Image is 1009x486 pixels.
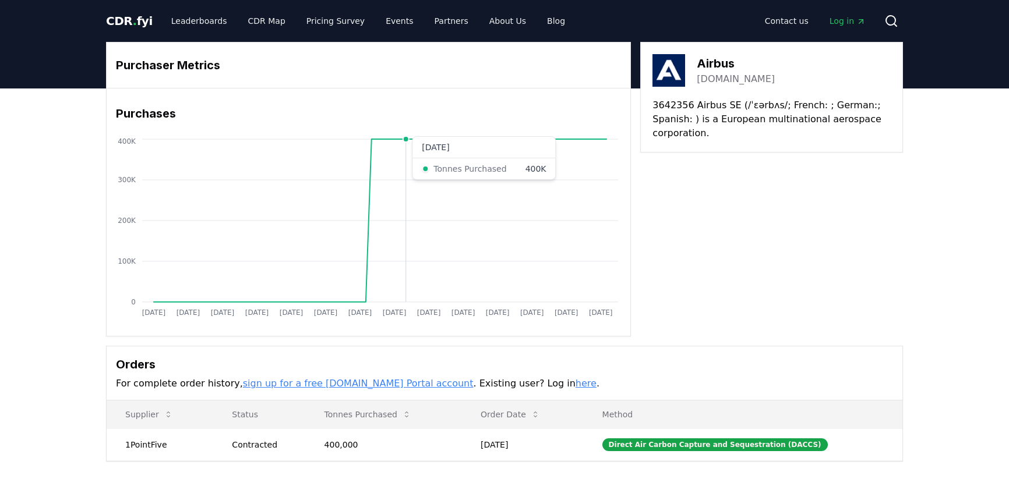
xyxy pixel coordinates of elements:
[462,428,584,460] td: [DATE]
[232,439,296,450] div: Contracted
[162,10,237,31] a: Leaderboards
[417,308,441,317] tspan: [DATE]
[652,98,891,140] p: 3642356 Airbus SE (/ˈɛərbʌs/; French: ; German:; Spanish: ) is a European multinational aerospace...
[589,308,613,317] tspan: [DATE]
[245,308,269,317] tspan: [DATE]
[451,308,475,317] tspan: [DATE]
[107,428,213,460] td: 1PointFive
[306,428,462,460] td: 400,000
[297,10,374,31] a: Pricing Survey
[314,308,338,317] tspan: [DATE]
[315,403,421,426] button: Tonnes Purchased
[239,10,295,31] a: CDR Map
[243,378,474,389] a: sign up for a free [DOMAIN_NAME] Portal account
[820,10,875,31] a: Log in
[830,15,866,27] span: Log in
[118,137,136,146] tspan: 400K
[697,72,775,86] a: [DOMAIN_NAME]
[106,13,153,29] a: CDR.fyi
[756,10,875,31] nav: Main
[425,10,478,31] a: Partners
[280,308,304,317] tspan: [DATE]
[118,217,136,225] tspan: 200K
[538,10,574,31] a: Blog
[376,10,422,31] a: Events
[116,377,893,391] p: For complete order history, . Existing user? Log in .
[116,356,893,373] h3: Orders
[133,14,137,28] span: .
[602,438,828,451] div: Direct Air Carbon Capture and Sequestration (DACCS)
[118,257,136,265] tspan: 100K
[177,308,200,317] tspan: [DATE]
[555,308,578,317] tspan: [DATE]
[106,14,153,28] span: CDR fyi
[756,10,818,31] a: Contact us
[131,298,136,306] tspan: 0
[520,308,544,317] tspan: [DATE]
[383,308,407,317] tspan: [DATE]
[486,308,510,317] tspan: [DATE]
[116,403,182,426] button: Supplier
[593,409,893,420] p: Method
[480,10,535,31] a: About Us
[211,308,235,317] tspan: [DATE]
[118,176,136,184] tspan: 300K
[697,55,775,72] h3: Airbus
[223,409,296,420] p: Status
[652,54,685,87] img: Airbus-logo
[576,378,597,389] a: here
[116,105,621,122] h3: Purchases
[348,308,372,317] tspan: [DATE]
[142,308,166,317] tspan: [DATE]
[116,56,621,74] h3: Purchaser Metrics
[162,10,574,31] nav: Main
[471,403,549,426] button: Order Date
